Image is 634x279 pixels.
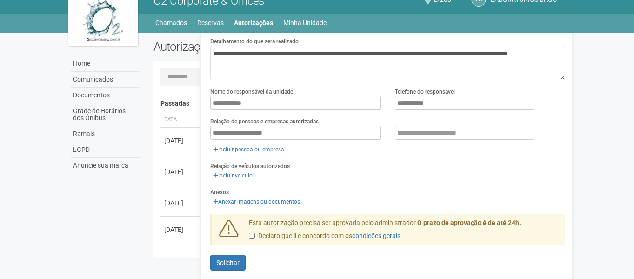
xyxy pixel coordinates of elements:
div: [DATE] [164,198,199,208]
label: Anexos [210,188,229,197]
h2: Autorizações [153,40,353,54]
h4: Passadas [160,100,559,107]
a: Minha Unidade [283,16,327,29]
a: Autorizações [234,16,273,29]
div: [DATE] [164,225,199,234]
a: Comunicados [71,72,140,88]
label: Relação de veículos autorizados [210,162,290,170]
label: Telefone do responsável [395,88,455,96]
a: Chamados [155,16,187,29]
th: Data [160,112,202,128]
div: Esta autorização precisa ser aprovada pelo administrador. [242,218,566,245]
label: Nome do responsável da unidade [210,88,293,96]
label: Relação de pessoas e empresas autorizadas [210,117,319,126]
label: Declaro que li e concordo com os [249,231,400,241]
label: Detalhamento do que será realizado [210,37,299,46]
a: Anuncie sua marca [71,158,140,173]
a: Grade de Horários dos Ônibus [71,103,140,126]
strong: O prazo de aprovação é de até 24h. [417,219,521,226]
a: Incluir veículo [210,170,255,181]
a: Incluir pessoa ou empresa [210,144,287,155]
div: [DATE] [164,136,199,145]
a: Home [71,56,140,72]
span: Solicitar [216,259,240,266]
a: condições gerais [352,232,400,239]
div: [DATE] [164,167,199,177]
a: Reservas [197,16,224,29]
a: LGPD [71,142,140,158]
input: Declaro que li e concordo com oscondições gerais [249,233,255,239]
a: Anexar imagens ou documentos [210,197,303,207]
button: Solicitar [210,255,246,271]
a: Ramais [71,126,140,142]
a: Documentos [71,88,140,103]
